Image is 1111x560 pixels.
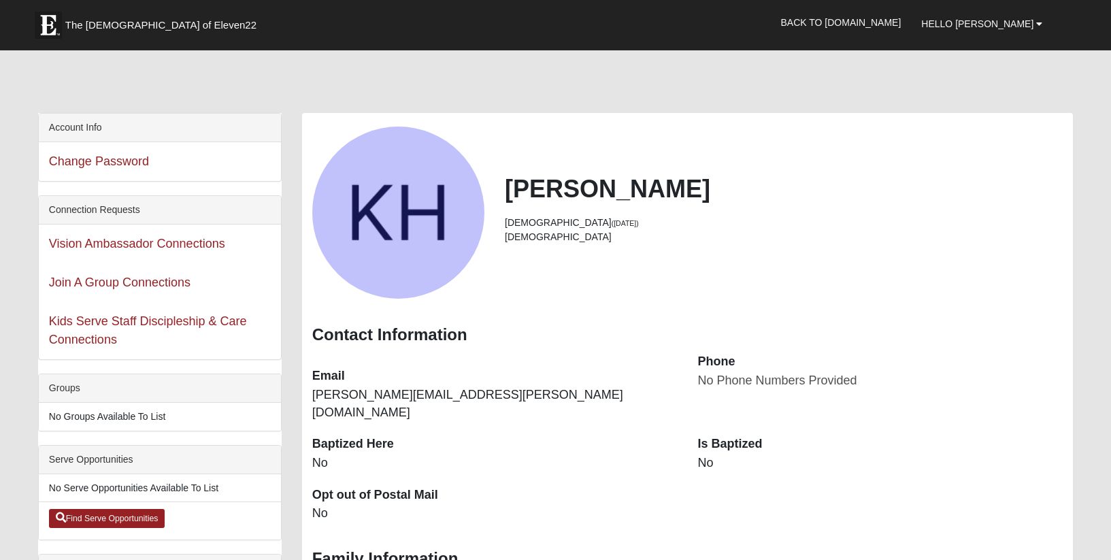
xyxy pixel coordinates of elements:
[39,403,281,431] li: No Groups Available To List
[505,216,1063,230] li: [DEMOGRAPHIC_DATA]
[49,237,225,250] a: Vision Ambassador Connections
[312,367,678,385] dt: Email
[505,230,1063,244] li: [DEMOGRAPHIC_DATA]
[505,174,1063,203] h2: [PERSON_NAME]
[39,374,281,403] div: Groups
[49,314,247,346] a: Kids Serve Staff Discipleship & Care Connections
[312,435,678,453] dt: Baptized Here
[312,386,678,421] dd: [PERSON_NAME][EMAIL_ADDRESS][PERSON_NAME][DOMAIN_NAME]
[921,18,1033,29] span: Hello [PERSON_NAME]
[49,276,190,289] a: Join A Group Connections
[39,474,281,502] li: No Serve Opportunities Available To List
[312,127,484,299] a: View Fullsize Photo
[49,509,165,528] a: Find Serve Opportunities
[65,18,256,32] span: The [DEMOGRAPHIC_DATA] of Eleven22
[312,505,678,523] dd: No
[911,7,1052,41] a: Hello [PERSON_NAME]
[49,154,149,168] a: Change Password
[35,12,62,39] img: Eleven22 logo
[697,455,1063,472] dd: No
[697,353,1063,371] dt: Phone
[39,114,281,142] div: Account Info
[697,372,1063,390] dd: No Phone Numbers Provided
[312,325,1063,345] h3: Contact Information
[39,196,281,225] div: Connection Requests
[612,219,639,227] small: ([DATE])
[39,446,281,474] div: Serve Opportunities
[28,5,300,39] a: The [DEMOGRAPHIC_DATA] of Eleven22
[770,5,911,39] a: Back to [DOMAIN_NAME]
[697,435,1063,453] dt: Is Baptized
[312,487,678,504] dt: Opt out of Postal Mail
[312,455,678,472] dd: No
